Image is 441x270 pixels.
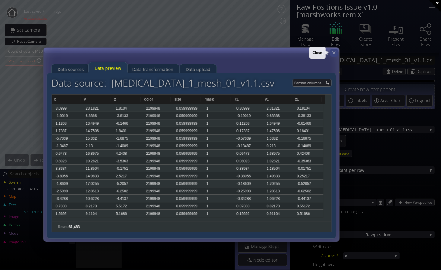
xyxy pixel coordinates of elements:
div: 1 [203,172,233,179]
span: z [114,97,116,101]
div: : [58,222,80,232]
div: -4.4137 [112,195,142,202]
span: 61,483 [69,224,80,230]
div: 3.0999 [52,104,82,112]
div: 14.7506 [82,127,112,134]
div: 1.34949 [263,119,293,127]
div: 0.08023 [233,157,263,164]
span: size [174,97,181,101]
div: 0.82173 [263,202,293,209]
div: -0.16875 [293,135,323,142]
div: -3.4288 [52,195,82,202]
span: color [144,97,153,101]
span: y [84,97,86,101]
div: 1.1445 [52,217,82,225]
div: -0.61466 [293,119,323,127]
div: 17.0255 [82,180,112,187]
div: 1 [203,187,233,194]
div: 13.4949 [82,119,112,127]
div: 1.1268 [52,119,82,127]
div: 1 [203,180,233,187]
div: -0.19019 [233,112,263,119]
div: 1 [203,195,233,202]
div: 0.059999999 [173,135,203,142]
div: 1.49833 [263,172,293,179]
div: 0.059999999 [173,202,203,209]
div: -0.14089 [293,142,323,149]
div: 2199948 [142,157,173,164]
div: 2.31821 [263,104,293,112]
div: -0.44137 [293,195,323,202]
div: 1 [203,127,233,134]
div: -1.9019 [52,112,82,119]
div: 2199948 [142,172,173,179]
div: 10.2821 [82,157,112,164]
div: 0.55172 [293,202,323,209]
div: -5.7039 [52,135,82,142]
div: 0.15692 [233,210,263,217]
div: 0.11268 [233,119,263,127]
div: 1 [203,112,233,119]
span: Format columns [294,79,324,86]
div: 0.42408 [293,150,323,157]
div: 1.7387 [52,127,82,134]
div: -3.8133 [112,112,142,119]
div: 1.06228 [263,195,293,202]
div: 0.059999999 [173,119,203,127]
div: 2199948 [142,195,173,202]
div: 1.02821 [263,157,293,164]
div: 5.5172 [112,202,142,209]
div: 0.059999999 [173,157,203,164]
div: 1 [203,104,233,112]
div: -0.01751 [293,165,323,172]
div: 1 [203,157,233,164]
div: 0.91104 [263,210,293,217]
div: 1 [203,217,233,225]
div: -0.13487 [233,142,263,149]
div: -1.4089 [112,142,142,149]
div: 11.3782 [82,217,112,225]
div: 1.8104 [112,104,142,112]
div: -0.35363 [293,157,323,164]
div: 9.1104 [82,210,112,217]
div: 16.8975 [82,150,112,157]
div: 0.8023 [52,157,82,164]
div: 0.213 [263,142,293,149]
div: -0.18609 [233,180,263,187]
div: 1.18504 [263,165,293,172]
div: 0.07333 [233,202,263,209]
div: -0.38133 [293,112,323,119]
span: z1 [295,97,299,101]
div: -0.62502 [293,187,323,194]
div: -5.2057 [112,180,142,187]
div: 0.6473 [52,150,82,157]
div: -1.6875 [112,135,142,142]
div: 2.13 [82,142,112,149]
div: 0.059999999 [173,217,203,225]
div: 0.059999999 [173,112,203,119]
div: 0.059999999 [173,150,203,157]
div: 3.8934 [52,165,82,172]
div: 2199948 [142,150,173,157]
div: 2.5217 [112,172,142,179]
div: Data sources [58,64,84,75]
div: 2199948 [142,112,173,119]
div: 2199948 [142,127,173,134]
div: 14.9833 [82,172,112,179]
div: 2199948 [142,119,173,127]
div: Data transformation [132,64,173,75]
div: 1.70255 [263,180,293,187]
div: 5.1686 [112,210,142,217]
div: 0.18401 [293,127,323,134]
div: 0.51686 [293,210,323,217]
div: -3.8056 [52,172,82,179]
div: 2199948 [142,210,173,217]
div: 1 [203,135,233,142]
div: Data preview [95,62,121,74]
div: -4.3983 [112,217,142,225]
div: 0.11445 [233,217,263,225]
div: 0.38934 [233,165,263,172]
div: 1.13782 [263,217,293,225]
div: 11.8504 [82,165,112,172]
div: 4.2408 [112,150,142,157]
